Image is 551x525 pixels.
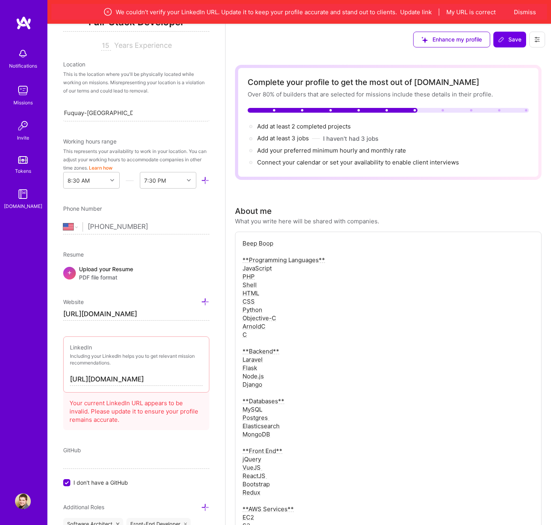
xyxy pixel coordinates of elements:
div: 8:30 AM [68,176,90,185]
div: [DOMAIN_NAME] [4,202,42,210]
img: Invite [15,118,31,134]
span: Add at least 2 completed projects [257,123,351,130]
div: Location [63,60,209,68]
img: tokens [18,156,28,164]
img: teamwork [15,83,31,98]
div: Invite [17,134,29,142]
button: Update link [400,8,432,16]
img: logo [16,16,32,30]
span: I don't have a GitHub [73,478,128,487]
div: This is the location where you'll be physically located while working on missions. Misrepresentin... [63,70,209,95]
img: bell [15,46,31,62]
span: Website [63,298,84,305]
div: What you write here will be shared with companies. [235,217,379,225]
div: This represents your availability to work in your location. You can adjust your working hours to ... [63,147,209,172]
span: Enhance my profile [421,36,482,43]
div: We couldn’t verify your LinkedIn URL. Update it to keep your profile accurate and stand out to cl... [88,7,510,17]
div: Missions [13,98,33,107]
div: About me [235,205,272,217]
div: Upload your Resume [79,265,133,281]
button: My URL is correct [446,8,496,16]
div: Tokens [15,167,31,175]
input: +1 (000) 000-0000 [88,215,209,238]
img: guide book [15,186,31,202]
span: GitHub [63,447,81,453]
span: Additional Roles [63,504,104,510]
input: http://... [63,308,209,321]
p: Including your LinkedIn helps you to get relevant mission recommendations. [70,353,203,366]
i: icon Chevron [187,178,191,182]
span: Working hours range [63,138,117,145]
div: Your current LinkedIn URL appears to be invalid. Please update it to ensure your profile remains ... [63,389,209,430]
i: icon Chevron [110,178,114,182]
span: Connect your calendar or set your availability to enable client interviews [257,159,459,166]
span: Resume [63,251,84,258]
span: | [438,8,440,16]
span: + [67,268,72,276]
span: PDF file format [79,273,133,281]
div: Over 80% of builders that are selected for missions include these details in their profile. [248,90,529,98]
span: Save [498,36,521,43]
button: I haven't had 3 jobs [323,134,378,143]
span: Add at least 3 jobs [257,134,309,142]
div: Notifications [9,62,37,70]
i: icon HorizontalInLineDivider [126,176,134,185]
input: XX [101,41,111,51]
div: 7:30 PM [144,176,166,185]
img: User Avatar [15,493,31,509]
span: LinkedIn [70,344,92,351]
i: icon SuggestedTeams [421,37,428,43]
button: Dismiss [514,8,536,16]
span: Phone Number [63,205,102,212]
div: Complete your profile to get the most out of [DOMAIN_NAME] [248,77,529,87]
span: Add your preferred minimum hourly and monthly rate [257,147,406,154]
span: Years Experience [114,41,172,49]
button: Learn how [89,164,113,172]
